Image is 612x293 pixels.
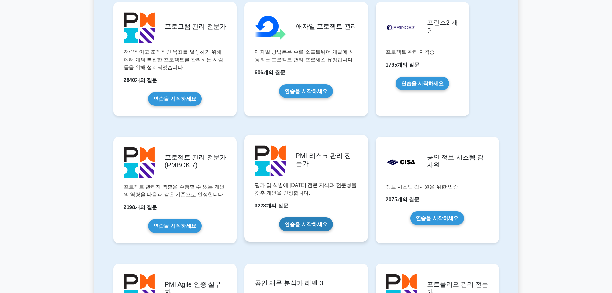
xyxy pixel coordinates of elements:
[148,92,201,106] a: 연습을 시작하세요
[396,77,449,90] a: 연습을 시작하세요
[410,211,464,225] a: 연습을 시작하세요
[279,84,333,98] a: 연습을 시작하세요
[279,217,333,231] a: 연습을 시작하세요
[148,219,201,233] a: 연습을 시작하세요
